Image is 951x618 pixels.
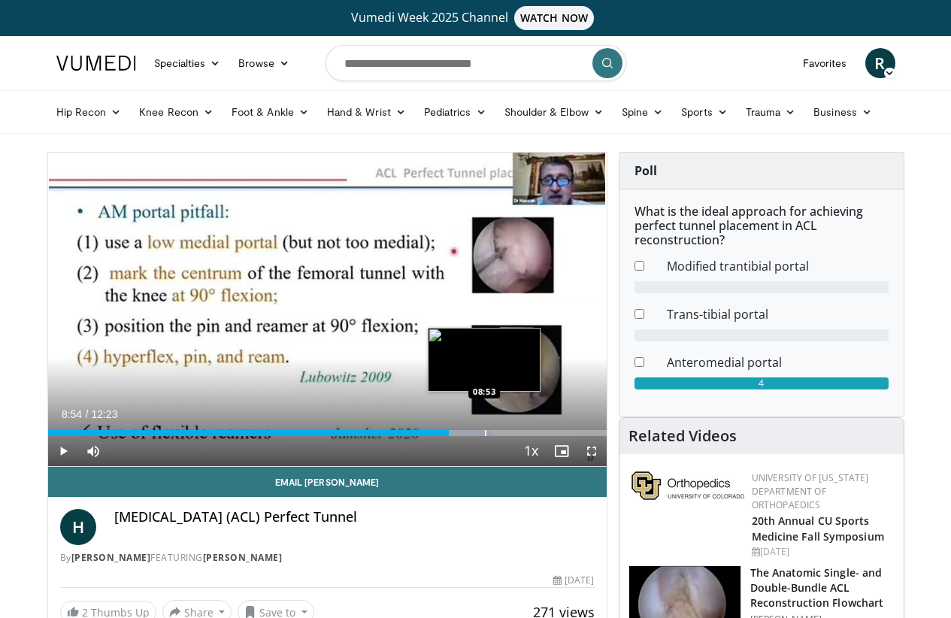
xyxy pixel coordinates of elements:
[86,408,89,420] span: /
[804,97,881,127] a: Business
[48,430,607,436] div: Progress Bar
[628,427,737,445] h4: Related Videos
[91,408,117,420] span: 12:23
[48,436,78,466] button: Play
[672,97,737,127] a: Sports
[62,408,82,420] span: 8:54
[656,353,900,371] dd: Anteromedial portal
[495,97,613,127] a: Shoulder & Elbow
[415,97,495,127] a: Pediatrics
[635,377,889,389] div: 4
[318,97,415,127] a: Hand & Wrist
[577,436,607,466] button: Fullscreen
[635,162,657,179] strong: Poll
[635,204,889,248] h6: What is the ideal approach for achieving perfect tunnel placement in ACL reconstruction?
[78,436,108,466] button: Mute
[48,153,607,467] video-js: Video Player
[752,471,869,511] a: University of [US_STATE] Department of Orthopaedics
[752,513,884,544] a: 20th Annual CU Sports Medicine Fall Symposium
[547,436,577,466] button: Enable picture-in-picture mode
[71,551,151,564] a: [PERSON_NAME]
[48,467,607,497] a: Email [PERSON_NAME]
[229,48,298,78] a: Browse
[114,509,595,526] h4: [MEDICAL_DATA] (ACL) Perfect Tunnel
[514,6,594,30] span: WATCH NOW
[59,6,893,30] a: Vumedi Week 2025 ChannelWATCH NOW
[428,328,541,392] img: image.jpeg
[203,551,283,564] a: [PERSON_NAME]
[130,97,223,127] a: Knee Recon
[631,471,744,500] img: 355603a8-37da-49b6-856f-e00d7e9307d3.png.150x105_q85_autocrop_double_scale_upscale_version-0.2.png
[865,48,895,78] a: R
[223,97,318,127] a: Foot & Ankle
[56,56,136,71] img: VuMedi Logo
[60,509,96,545] a: H
[60,551,595,565] div: By FEATURING
[145,48,230,78] a: Specialties
[750,565,895,610] h3: The Anatomic Single- and Double-Bundle ACL Reconstruction Flowchart
[794,48,856,78] a: Favorites
[737,97,805,127] a: Trauma
[516,436,547,466] button: Playback Rate
[656,305,900,323] dd: Trans-tibial portal
[47,97,131,127] a: Hip Recon
[326,45,626,81] input: Search topics, interventions
[613,97,672,127] a: Spine
[553,574,594,587] div: [DATE]
[752,545,892,559] div: [DATE]
[656,257,900,275] dd: Modified trantibial portal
